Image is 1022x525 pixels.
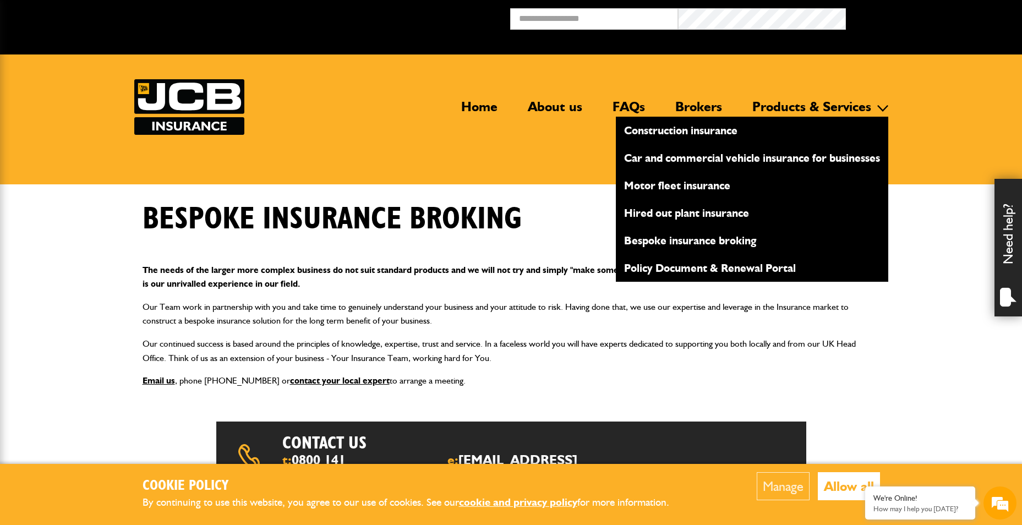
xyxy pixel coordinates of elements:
[616,149,888,167] a: Car and commercial vehicle insurance for businesses
[282,452,346,481] a: 0800 141 2877
[616,176,888,195] a: Motor fleet insurance
[459,496,577,508] a: cookie and privacy policy
[282,453,355,480] span: t:
[143,201,522,238] h1: Bespoke insurance broking
[757,472,810,500] button: Manage
[14,199,201,330] textarea: Type your message and hit 'Enter'
[447,453,632,480] span: e:
[453,99,506,124] a: Home
[667,99,730,124] a: Brokers
[14,134,201,158] input: Enter your email address
[143,478,687,495] h2: Cookie Policy
[447,452,577,481] a: [EMAIL_ADDRESS][DOMAIN_NAME]
[846,8,1014,25] button: Broker Login
[143,374,880,388] p: , phone [PHONE_NUMBER] or to arrange a meeting.
[873,494,967,503] div: We're Online!
[134,79,244,135] a: JCB Insurance Services
[616,231,888,250] a: Bespoke insurance broking
[616,204,888,222] a: Hired out plant insurance
[616,259,888,277] a: Policy Document & Renewal Portal
[134,79,244,135] img: JCB Insurance Services logo
[150,339,200,354] em: Start Chat
[19,61,46,76] img: d_20077148190_company_1631870298795_20077148190
[143,263,880,291] p: The needs of the larger more complex business do not suit standard products and we will not try a...
[604,99,653,124] a: FAQs
[143,337,880,365] p: Our continued success is based around the principles of knowledge, expertise, trust and service. ...
[994,179,1022,316] div: Need help?
[818,472,880,500] button: Allow all
[181,6,207,32] div: Minimize live chat window
[143,494,687,511] p: By continuing to use this website, you agree to our use of cookies. See our for more information.
[143,300,880,328] p: Our Team work in partnership with you and take time to genuinely understand your business and you...
[290,375,390,386] a: contact your local expert
[57,62,185,76] div: Chat with us now
[744,99,879,124] a: Products & Services
[143,375,175,386] a: Email us
[616,121,888,140] a: Construction insurance
[873,505,967,513] p: How may I help you today?
[14,167,201,191] input: Enter your phone number
[520,99,591,124] a: About us
[14,102,201,126] input: Enter your last name
[282,433,540,453] h2: Contact us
